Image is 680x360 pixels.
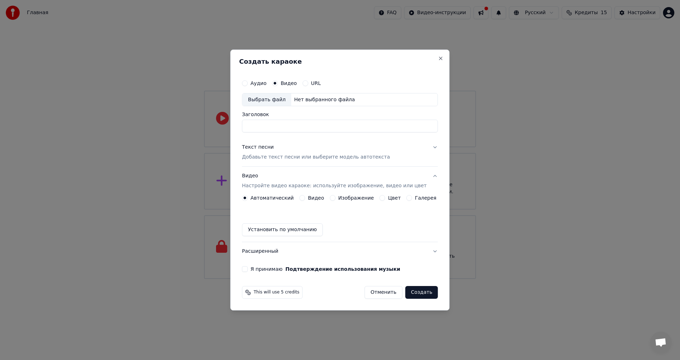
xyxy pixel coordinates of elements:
label: Аудио [250,81,266,86]
label: URL [311,81,321,86]
label: Я принимаю [250,267,400,272]
button: ВидеоНастройте видео караоке: используйте изображение, видео или цвет [242,167,438,195]
button: Установить по умолчанию [242,223,323,236]
button: Создать [405,286,438,299]
h2: Создать караоке [239,58,441,65]
div: Нет выбранного файла [291,96,358,103]
div: ВидеоНастройте видео караоке: используйте изображение, видео или цвет [242,195,438,242]
label: Галерея [415,195,437,200]
div: Текст песни [242,144,274,151]
span: This will use 5 credits [254,290,299,295]
button: Расширенный [242,242,438,261]
label: Изображение [338,195,374,200]
label: Видео [308,195,324,200]
label: Заголовок [242,112,438,117]
div: Выбрать файл [242,93,291,106]
label: Цвет [388,195,401,200]
label: Автоматический [250,195,294,200]
label: Видео [280,81,297,86]
p: Настройте видео караоке: используйте изображение, видео или цвет [242,182,426,189]
button: Текст песниДобавьте текст песни или выберите модель автотекста [242,138,438,167]
button: Отменить [364,286,402,299]
div: Видео [242,173,426,190]
button: Я принимаю [285,267,400,272]
p: Добавьте текст песни или выберите модель автотекста [242,154,390,161]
